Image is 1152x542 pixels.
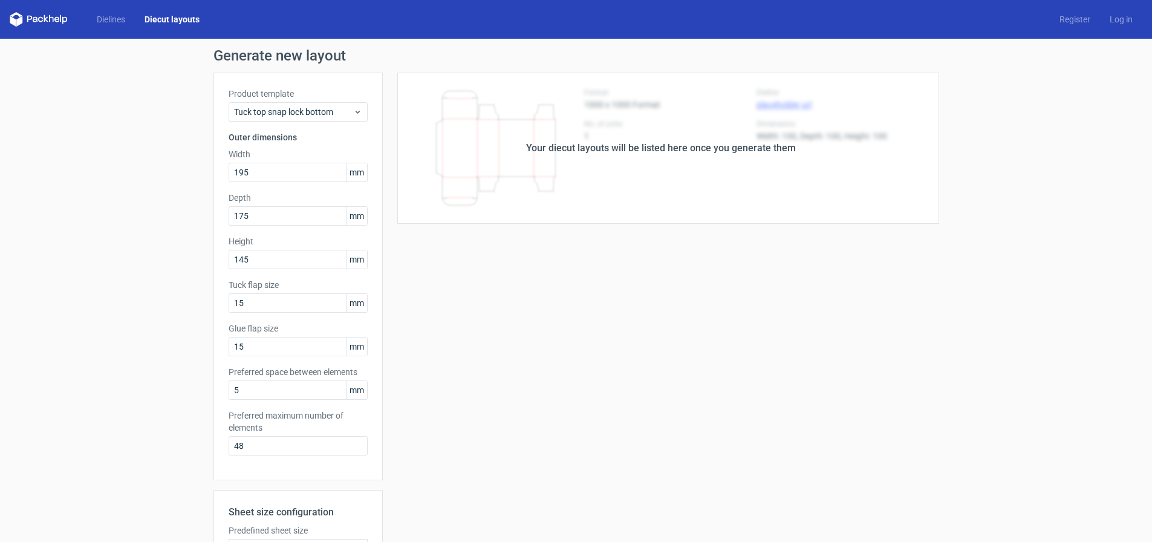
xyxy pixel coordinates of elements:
[19,31,29,41] img: website_grey.svg
[346,381,367,399] span: mm
[229,235,368,247] label: Height
[34,19,59,29] div: v 4.0.25
[46,71,108,79] div: Domain Overview
[120,70,130,80] img: tab_keywords_by_traffic_grey.svg
[229,410,368,434] label: Preferred maximum number of elements
[229,88,368,100] label: Product template
[229,131,368,143] h3: Outer dimensions
[229,524,368,537] label: Predefined sheet size
[31,31,133,41] div: Domain: [DOMAIN_NAME]
[213,48,939,63] h1: Generate new layout
[346,207,367,225] span: mm
[87,13,135,25] a: Dielines
[135,13,209,25] a: Diecut layouts
[229,322,368,335] label: Glue flap size
[229,192,368,204] label: Depth
[229,148,368,160] label: Width
[346,250,367,269] span: mm
[1100,13,1142,25] a: Log in
[346,294,367,312] span: mm
[19,19,29,29] img: logo_orange.svg
[229,279,368,291] label: Tuck flap size
[346,163,367,181] span: mm
[33,70,42,80] img: tab_domain_overview_orange.svg
[526,141,796,155] div: Your diecut layouts will be listed here once you generate them
[229,366,368,378] label: Preferred space between elements
[234,106,353,118] span: Tuck top snap lock bottom
[134,71,204,79] div: Keywords by Traffic
[346,338,367,356] span: mm
[1050,13,1100,25] a: Register
[229,505,368,520] h2: Sheet size configuration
